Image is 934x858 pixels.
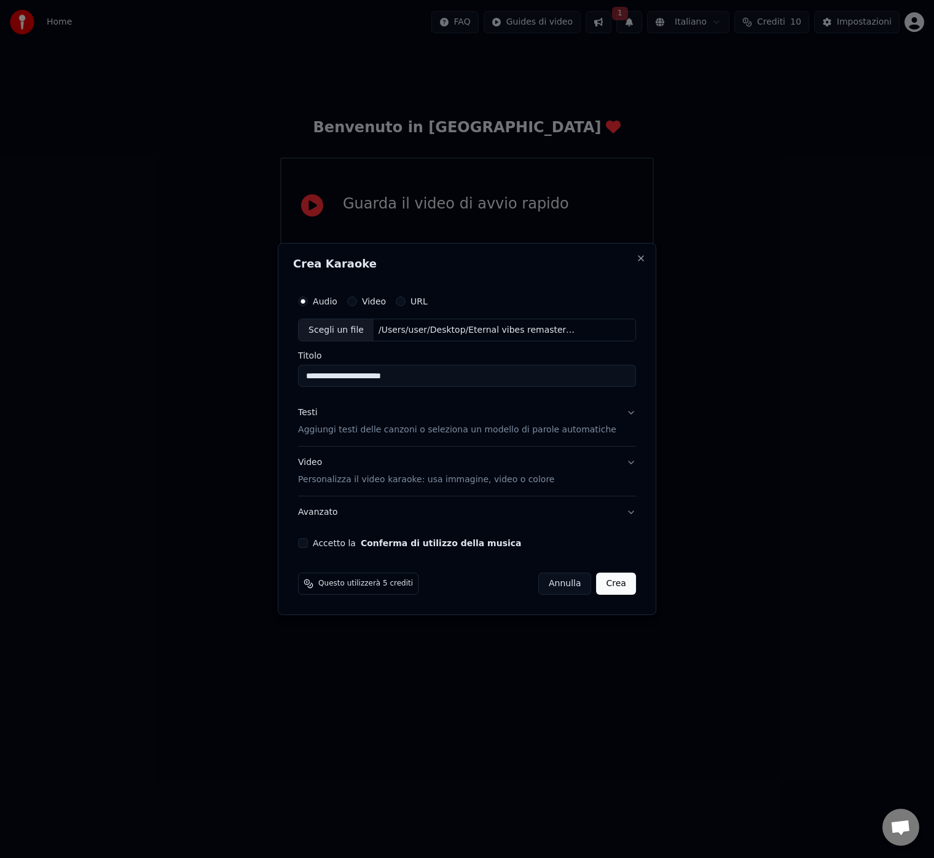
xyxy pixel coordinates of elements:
span: Questo utilizzerà 5 crediti [318,579,413,589]
p: Aggiungi testi delle canzoni o seleziona un modello di parole automatiche [298,424,616,437]
button: Crea [597,573,636,595]
div: Video [298,457,554,487]
label: Titolo [298,352,636,360]
button: Avanzato [298,496,636,528]
label: Audio [313,297,337,306]
div: Testi [298,407,317,419]
button: VideoPersonalizza il video karaoke: usa immagine, video o colore [298,447,636,496]
button: TestiAggiungi testi delle canzoni o seleziona un modello di parole automatiche [298,397,636,447]
label: Video [362,297,386,306]
p: Personalizza il video karaoke: usa immagine, video o colore [298,474,554,486]
label: URL [410,297,428,306]
label: Accetto la [313,539,521,547]
h2: Crea Karaoke [293,258,641,269]
button: Accetto la [361,539,522,547]
div: Scegli un file [299,319,374,341]
button: Annulla [538,573,592,595]
div: /Users/user/Desktop/Eternal vibes remastered.mp3 [374,324,583,336]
